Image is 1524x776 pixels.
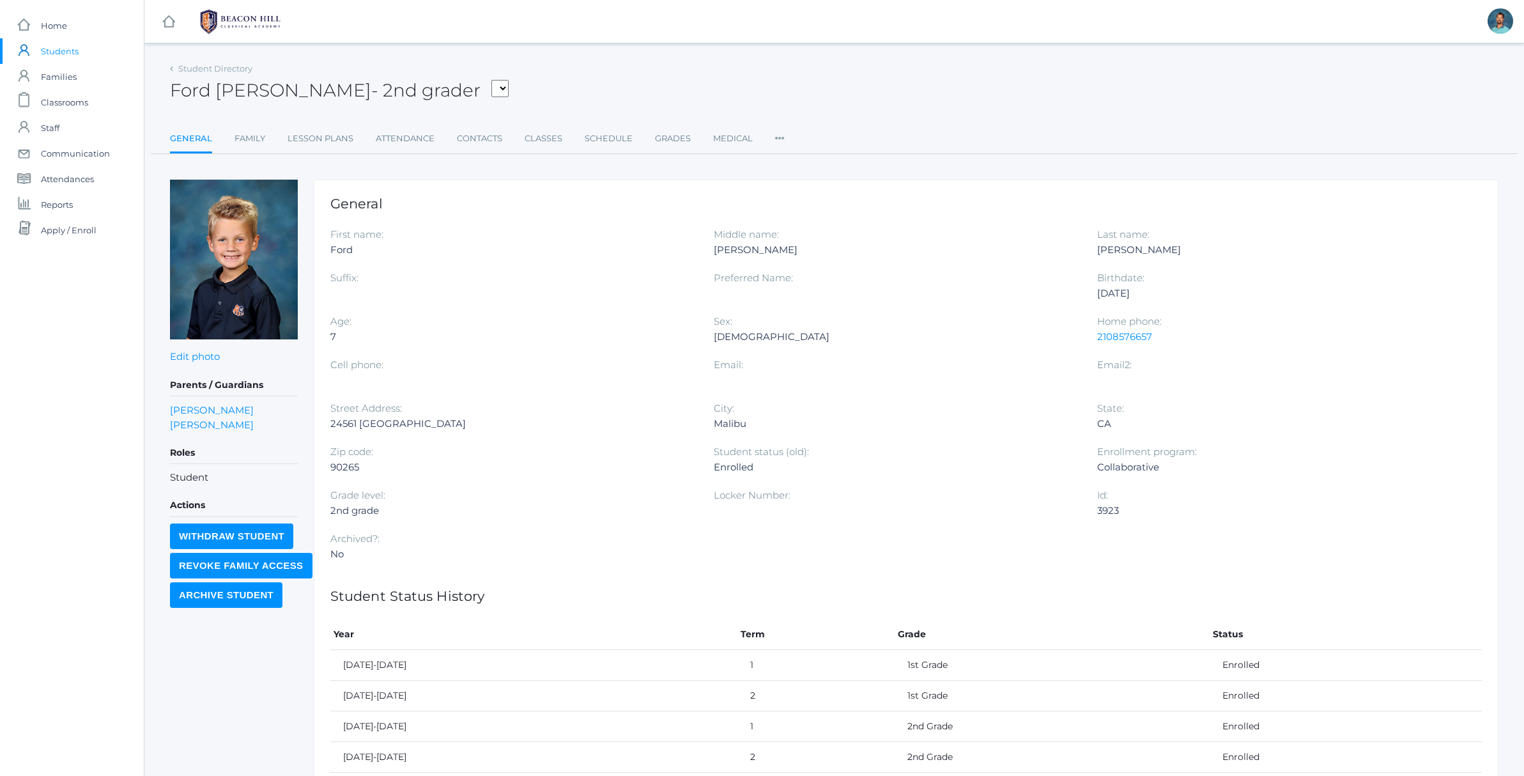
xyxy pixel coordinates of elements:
[330,681,737,711] td: [DATE]-[DATE]
[1097,503,1461,518] div: 3923
[170,442,298,464] h5: Roles
[714,446,809,458] label: Student status (old):
[330,416,695,431] div: 24561 [GEOGRAPHIC_DATA]
[170,403,254,417] a: [PERSON_NAME]
[41,89,88,115] span: Classrooms
[714,315,732,327] label: Sex:
[170,375,298,396] h5: Parents / Guardians
[192,6,288,38] img: BHCALogos-05-308ed15e86a5a0abce9b8dd61676a3503ac9727e845dece92d48e8588c001991.png
[330,272,358,284] label: Suffix:
[170,126,212,153] a: General
[330,460,695,475] div: 90265
[1210,650,1482,681] td: Enrolled
[330,402,402,414] label: Street Address:
[330,711,737,742] td: [DATE]-[DATE]
[585,126,633,151] a: Schedule
[170,81,509,100] h2: Ford [PERSON_NAME]
[41,38,79,64] span: Students
[170,553,312,578] input: Revoke Family Access
[1210,619,1482,650] th: Status
[330,196,1482,211] h1: General
[714,402,734,414] label: City:
[330,532,380,545] label: Archived?:
[170,524,293,549] input: Withdraw Student
[330,242,695,258] div: Ford
[895,711,1210,742] td: 2nd Grade
[1097,315,1162,327] label: Home phone:
[1097,330,1152,343] a: 2108576657
[714,416,1078,431] div: Malibu
[1210,711,1482,742] td: Enrolled
[41,64,77,89] span: Families
[170,350,220,362] a: Edit photo
[457,126,502,151] a: Contacts
[170,470,298,485] li: Student
[330,619,737,650] th: Year
[737,711,895,742] td: 1
[288,126,353,151] a: Lesson Plans
[1097,446,1197,458] label: Enrollment program:
[330,446,373,458] label: Zip code:
[330,503,695,518] div: 2nd grade
[714,359,743,371] label: Email:
[714,242,1078,258] div: [PERSON_NAME]
[330,742,737,773] td: [DATE]-[DATE]
[170,495,298,516] h5: Actions
[41,115,59,141] span: Staff
[235,126,265,151] a: Family
[41,141,110,166] span: Communication
[1097,286,1461,301] div: [DATE]
[895,650,1210,681] td: 1st Grade
[330,359,383,371] label: Cell phone:
[330,650,737,681] td: [DATE]-[DATE]
[41,166,94,192] span: Attendances
[1210,681,1482,711] td: Enrolled
[178,63,252,74] a: Student Directory
[330,547,695,562] div: No
[737,650,895,681] td: 1
[41,192,73,217] span: Reports
[330,228,383,240] label: First name:
[713,126,753,151] a: Medical
[330,589,1482,603] h1: Student Status History
[376,126,435,151] a: Attendance
[1097,416,1461,431] div: CA
[1488,8,1513,34] div: Westen Taylor
[714,460,1078,475] div: Enrolled
[1097,489,1108,501] label: Id:
[1210,742,1482,773] td: Enrolled
[737,742,895,773] td: 2
[895,681,1210,711] td: 1st Grade
[41,13,67,38] span: Home
[714,272,793,284] label: Preferred Name:
[1097,228,1150,240] label: Last name:
[371,79,481,101] span: - 2nd grader
[1097,272,1144,284] label: Birthdate:
[895,742,1210,773] td: 2nd Grade
[895,619,1210,650] th: Grade
[170,180,298,339] img: Ford McCollum
[737,619,895,650] th: Term
[1097,359,1132,371] label: Email2:
[1097,242,1461,258] div: [PERSON_NAME]
[655,126,691,151] a: Grades
[330,315,351,327] label: Age:
[170,582,282,608] input: Archive Student
[714,228,779,240] label: Middle name:
[714,489,790,501] label: Locker Number:
[1097,402,1124,414] label: State:
[330,489,385,501] label: Grade level:
[41,217,96,243] span: Apply / Enroll
[1097,460,1461,475] div: Collaborative
[170,417,254,432] a: [PERSON_NAME]
[714,329,1078,345] div: [DEMOGRAPHIC_DATA]
[330,329,695,345] div: 7
[525,126,562,151] a: Classes
[737,681,895,711] td: 2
